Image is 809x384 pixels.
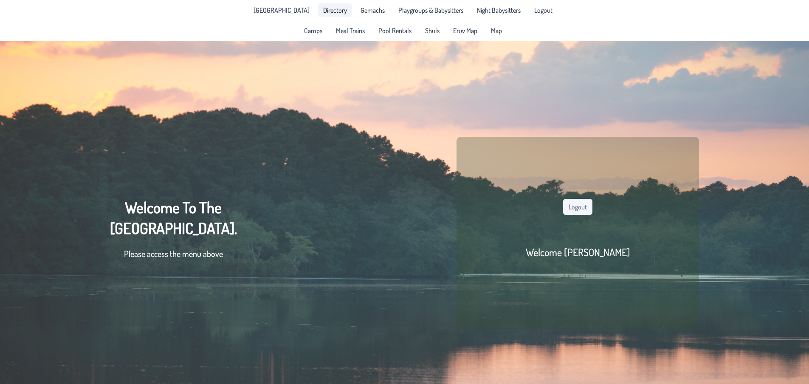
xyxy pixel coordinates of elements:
[361,7,385,14] span: Gemachs
[472,3,526,17] a: Night Babysitters
[331,24,370,37] a: Meal Trains
[378,27,412,34] span: Pool Rentals
[529,3,558,17] li: Logout
[248,3,315,17] a: [GEOGRAPHIC_DATA]
[453,27,477,34] span: Eruv Map
[526,246,630,259] h2: Welcome [PERSON_NAME]
[486,24,507,37] a: Map
[420,24,445,37] a: Shuls
[248,3,315,17] li: Pine Lake Park
[491,27,502,34] span: Map
[534,7,552,14] span: Logout
[398,7,463,14] span: Playgroups & Babysitters
[355,3,390,17] a: Gemachs
[299,24,327,37] a: Camps
[304,27,322,34] span: Camps
[448,24,482,37] a: Eruv Map
[110,247,237,260] p: Please access the menu above
[336,27,365,34] span: Meal Trains
[318,3,352,17] a: Directory
[254,7,310,14] span: [GEOGRAPHIC_DATA]
[373,24,417,37] a: Pool Rentals
[563,199,592,215] button: Logout
[393,3,468,17] a: Playgroups & Babysitters
[110,197,237,268] div: Welcome To The [GEOGRAPHIC_DATA].
[323,7,347,14] span: Directory
[425,27,440,34] span: Shuls
[477,7,521,14] span: Night Babysitters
